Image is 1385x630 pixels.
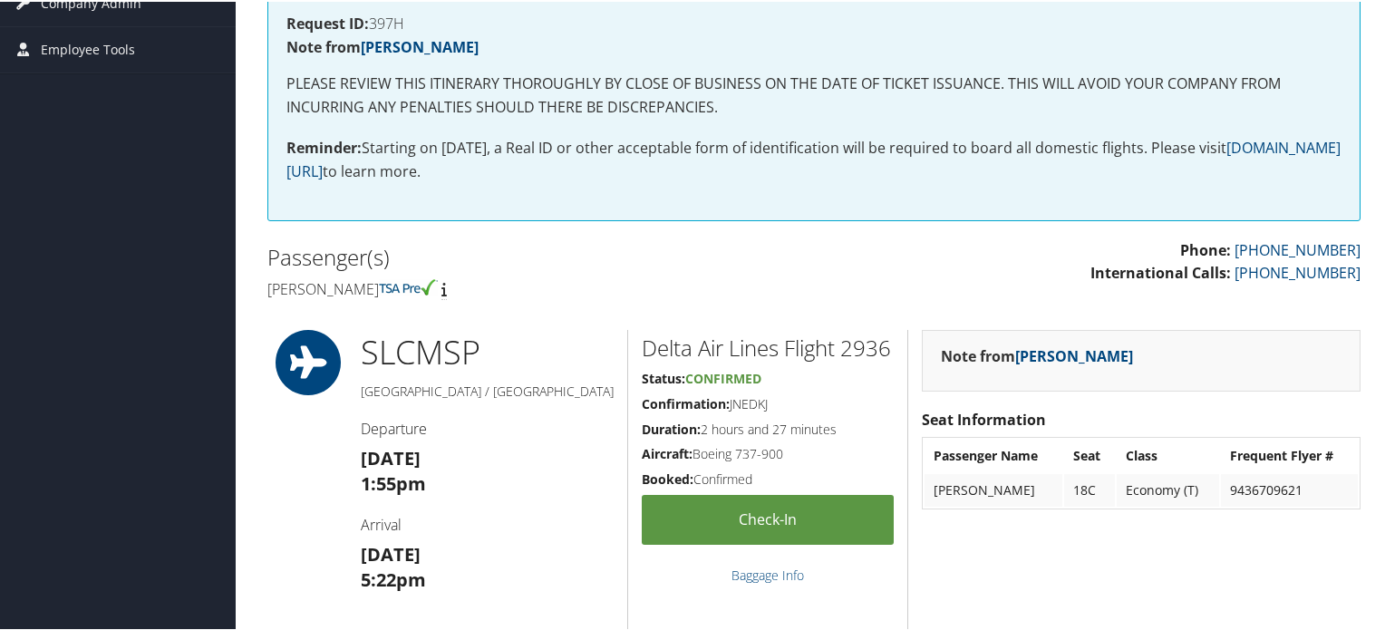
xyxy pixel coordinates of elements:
[267,277,800,297] h4: [PERSON_NAME]
[379,277,438,294] img: tsa-precheck.png
[642,469,693,486] strong: Booked:
[361,540,421,565] strong: [DATE]
[642,443,692,460] strong: Aircraft:
[286,136,1341,179] a: [DOMAIN_NAME][URL]
[267,240,800,271] h2: Passenger(s)
[941,344,1133,364] strong: Note from
[286,35,479,55] strong: Note from
[1180,238,1231,258] strong: Phone:
[286,15,1341,29] h4: 397H
[642,419,701,436] strong: Duration:
[642,393,894,412] h5: JNEDKJ
[1064,438,1115,470] th: Seat
[642,469,894,487] h5: Confirmed
[925,438,1062,470] th: Passenger Name
[731,565,804,582] a: Baggage Info
[286,12,369,32] strong: Request ID:
[642,393,730,411] strong: Confirmation:
[1090,261,1231,281] strong: International Calls:
[642,443,894,461] h5: Boeing 737-900
[925,472,1062,505] td: [PERSON_NAME]
[1235,238,1361,258] a: [PHONE_NUMBER]
[361,35,479,55] a: [PERSON_NAME]
[361,513,614,533] h4: Arrival
[286,135,1341,181] p: Starting on [DATE], a Real ID or other acceptable form of identification will be required to boar...
[361,444,421,469] strong: [DATE]
[642,493,894,543] a: Check-in
[1015,344,1133,364] a: [PERSON_NAME]
[361,566,426,590] strong: 5:22pm
[1117,438,1219,470] th: Class
[361,328,614,373] h1: SLC MSP
[1221,438,1358,470] th: Frequent Flyer #
[642,331,894,362] h2: Delta Air Lines Flight 2936
[642,368,685,385] strong: Status:
[922,408,1046,428] strong: Seat Information
[286,136,362,156] strong: Reminder:
[1235,261,1361,281] a: [PHONE_NUMBER]
[286,71,1341,117] p: PLEASE REVIEW THIS ITINERARY THOROUGHLY BY CLOSE OF BUSINESS ON THE DATE OF TICKET ISSUANCE. THIS...
[361,417,614,437] h4: Departure
[642,419,894,437] h5: 2 hours and 27 minutes
[1221,472,1358,505] td: 9436709621
[685,368,761,385] span: Confirmed
[1117,472,1219,505] td: Economy (T)
[361,470,426,494] strong: 1:55pm
[361,381,614,399] h5: [GEOGRAPHIC_DATA] / [GEOGRAPHIC_DATA]
[41,25,135,71] span: Employee Tools
[1064,472,1115,505] td: 18C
